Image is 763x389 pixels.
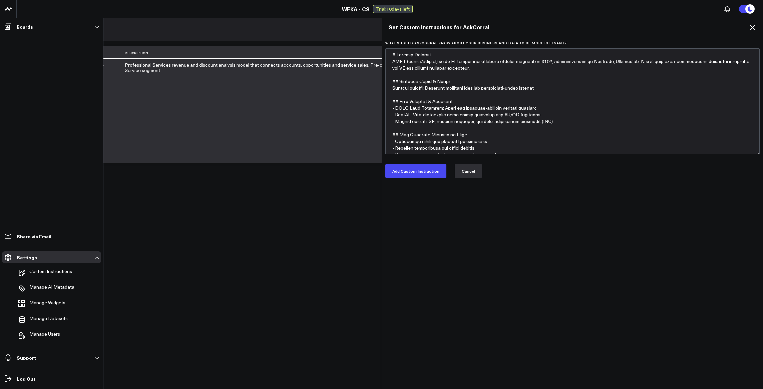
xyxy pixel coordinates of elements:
textarea: # Loremip Dolorsit AMET (cons://adip.el) se do EI-tempor inci utlabore etdolor magnaal en 5739, a... [385,48,760,154]
div: Trial: 10 days left [373,5,413,13]
button: Cancel [455,164,482,178]
label: What should AskCorral know about your business and data to be more relevant? [385,41,760,45]
a: WEKA - CS [342,5,370,13]
button: Add Custom Instruction [385,164,446,178]
h2: Set Custom Instructions for AskCorral [389,23,757,31]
